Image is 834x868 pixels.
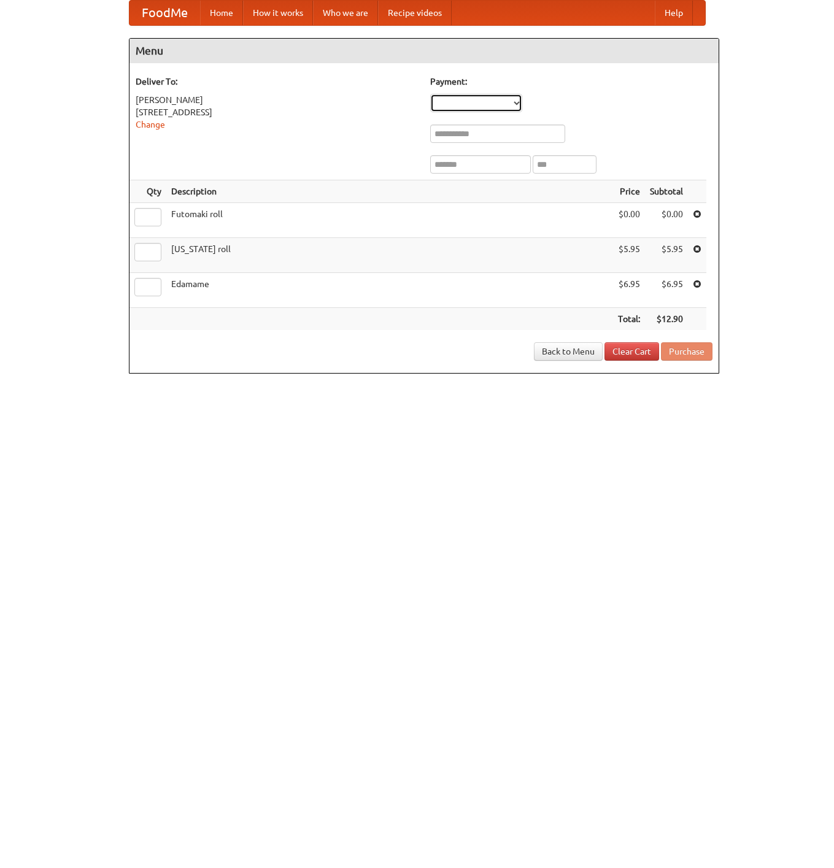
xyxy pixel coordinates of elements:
a: Clear Cart [604,342,659,361]
a: Back to Menu [534,342,603,361]
a: Recipe videos [378,1,452,25]
a: Help [655,1,693,25]
th: Description [166,180,613,203]
button: Purchase [661,342,712,361]
td: Futomaki roll [166,203,613,238]
th: Price [613,180,645,203]
td: $0.00 [645,203,688,238]
a: How it works [243,1,313,25]
div: [STREET_ADDRESS] [136,106,418,118]
h5: Payment: [430,75,712,88]
td: $6.95 [645,273,688,308]
td: $5.95 [613,238,645,273]
div: [PERSON_NAME] [136,94,418,106]
a: FoodMe [129,1,200,25]
a: Home [200,1,243,25]
td: [US_STATE] roll [166,238,613,273]
th: Qty [129,180,166,203]
h5: Deliver To: [136,75,418,88]
a: Who we are [313,1,378,25]
th: Subtotal [645,180,688,203]
h4: Menu [129,39,719,63]
th: Total: [613,308,645,331]
td: $5.95 [645,238,688,273]
th: $12.90 [645,308,688,331]
td: $0.00 [613,203,645,238]
td: Edamame [166,273,613,308]
td: $6.95 [613,273,645,308]
a: Change [136,120,165,129]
